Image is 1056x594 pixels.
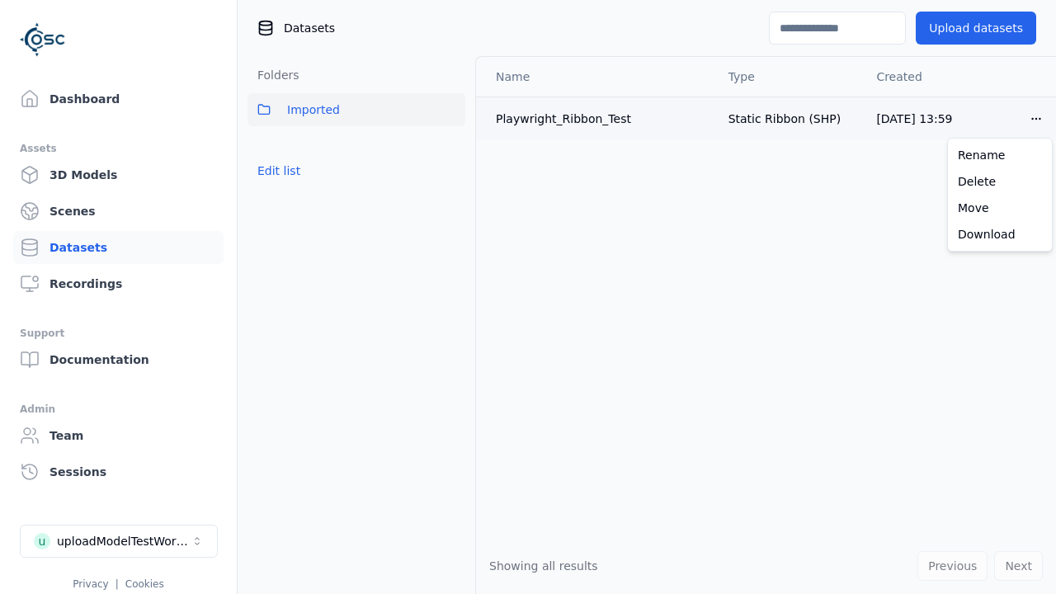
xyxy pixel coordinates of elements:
[951,195,1049,221] a: Move
[951,142,1049,168] a: Rename
[951,221,1049,247] a: Download
[951,168,1049,195] a: Delete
